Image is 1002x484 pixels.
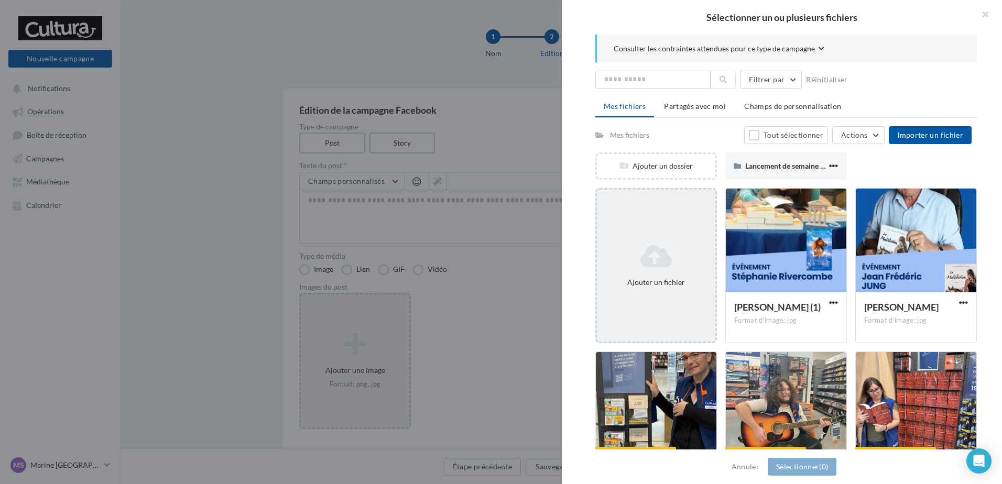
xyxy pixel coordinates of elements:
[864,316,968,325] div: Format d'image: jpg
[604,102,646,111] span: Mes fichiers
[734,301,821,313] span: Sylvie BOURGOUIN (1)
[819,462,828,471] span: (0)
[610,130,649,140] div: Mes fichiers
[889,126,972,144] button: Importer un fichier
[841,130,867,139] span: Actions
[597,161,715,171] div: Ajouter un dossier
[740,71,802,89] button: Filtrer par
[579,13,985,22] h2: Sélectionner un ou plusieurs fichiers
[595,447,676,458] div: Particularité
[802,73,852,86] button: Réinitialiser
[745,161,833,170] span: Lancement de semaine S50
[727,460,764,473] button: Annuler
[744,102,841,111] span: Champs de personnalisation
[734,316,838,325] div: Format d'image: jpg
[966,448,992,474] div: Open Intercom Messenger
[832,126,885,144] button: Actions
[664,102,726,111] span: Partagés avec moi
[614,43,824,56] button: Consulter les contraintes attendues pour ce type de campagne
[725,447,806,458] div: Particularité
[768,458,836,476] button: Sélectionner(0)
[897,130,963,139] span: Importer un fichier
[601,277,711,288] div: Ajouter un fichier
[614,43,815,54] span: Consulter les contraintes attendues pour ce type de campagne
[864,301,939,313] span: Sylvie BOURGOUIN
[855,447,936,458] div: Particularité
[744,126,828,144] button: Tout sélectionner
